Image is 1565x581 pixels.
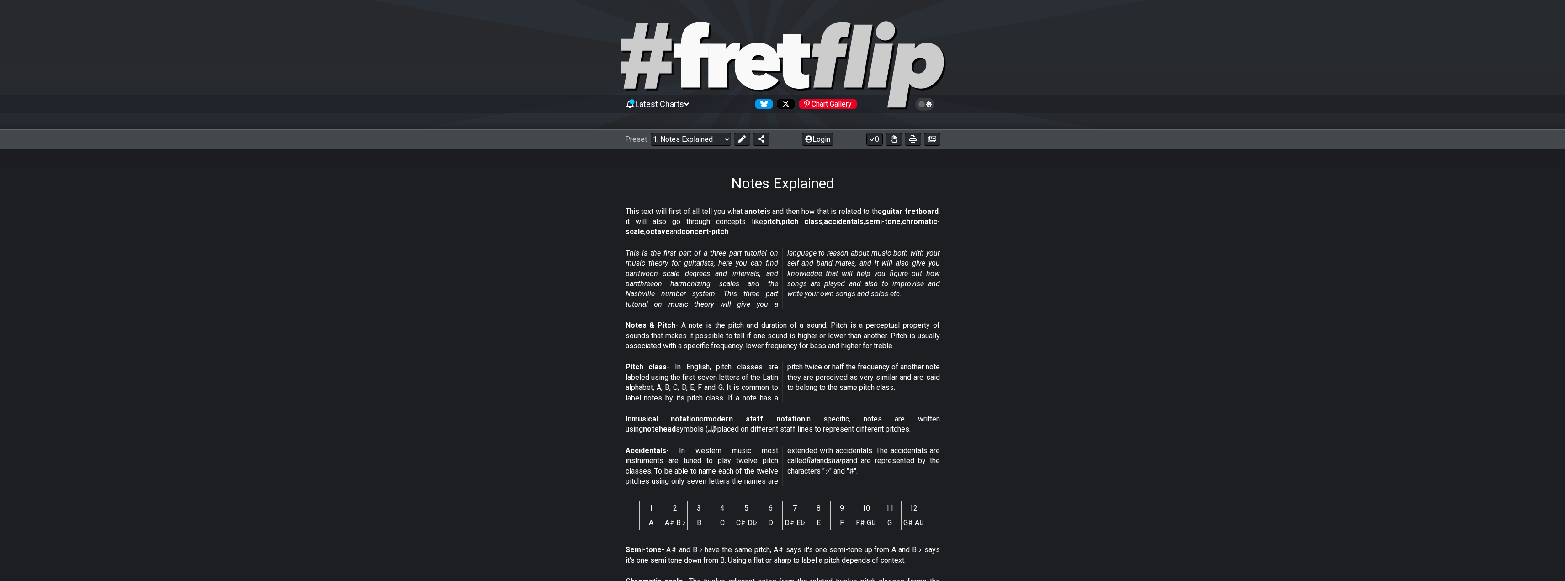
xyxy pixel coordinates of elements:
[807,516,830,530] td: E
[806,456,817,465] em: flat
[638,279,654,288] span: three
[734,501,759,516] th: 5
[759,501,782,516] th: 6
[626,321,675,330] strong: Notes & Pitch
[626,446,666,455] strong: Accidentals
[625,135,647,144] span: Preset
[924,133,940,146] button: Create image
[626,207,940,237] p: This text will first of all tell you what a is and then how that is related to the , it will also...
[681,227,728,236] strong: concert-pitch
[626,414,940,435] p: In or in specific, notes are written using symbols (𝅝 𝅗𝅥 𝅘𝅥 𝅘𝅥𝅮) placed on different staff lines to r...
[626,545,940,565] p: - A♯ and B♭ have the same pitch, A♯ says it's one semi-tone up from A and B♭ says it's one semi t...
[886,133,902,146] button: Toggle Dexterity for all fretkits
[878,516,901,530] td: G
[626,362,667,371] strong: Pitch class
[631,415,700,423] strong: musical notation
[687,501,711,516] th: 3
[782,501,807,516] th: 7
[773,99,795,109] a: Follow #fretflip at X
[830,501,854,516] th: 9
[751,99,773,109] a: Follow #fretflip at Bluesky
[866,133,883,146] button: 0
[830,516,854,530] td: F
[711,501,734,516] th: 4
[626,320,940,351] p: - A note is the pitch and duration of a sound. Pitch is a perceptual property of sounds that make...
[920,100,930,108] span: Toggle light / dark theme
[763,217,780,226] strong: pitch
[882,207,939,216] strong: guitar fretboard
[901,501,926,516] th: 12
[643,425,676,433] strong: notehead
[646,227,670,236] strong: octave
[799,99,857,109] div: Chart Gallery
[878,501,901,516] th: 11
[635,99,684,109] span: Latest Charts
[663,516,687,530] td: A♯ B♭
[626,446,940,487] p: - In western music most instruments are tuned to play twelve pitch classes. To be able to name ea...
[753,133,769,146] button: Share Preset
[734,516,759,530] td: C♯ D♭
[795,99,857,109] a: #fretflip at Pinterest
[901,516,926,530] td: G♯ A♭
[759,516,782,530] td: D
[865,217,901,226] strong: semi-tone
[905,133,921,146] button: Print
[639,516,663,530] td: A
[782,516,807,530] td: D♯ E♭
[706,415,805,423] strong: modern staff notation
[638,269,650,278] span: two
[626,362,940,403] p: - In English, pitch classes are labeled using the first seven letters of the Latin alphabet, A, B...
[711,516,734,530] td: C
[663,501,687,516] th: 2
[748,207,764,216] strong: note
[626,545,662,554] strong: Semi-tone
[828,456,846,465] em: sharp
[824,217,864,226] strong: accidentals
[687,516,711,530] td: B
[734,133,750,146] button: Edit Preset
[731,175,834,192] h1: Notes Explained
[651,133,731,146] select: Preset
[854,501,878,516] th: 10
[626,249,940,309] em: This is the first part of a three part tutorial on music theory for guitarists, here you can find...
[854,516,878,530] td: F♯ G♭
[802,133,833,146] button: Login
[781,217,822,226] strong: pitch class
[639,501,663,516] th: 1
[807,501,830,516] th: 8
